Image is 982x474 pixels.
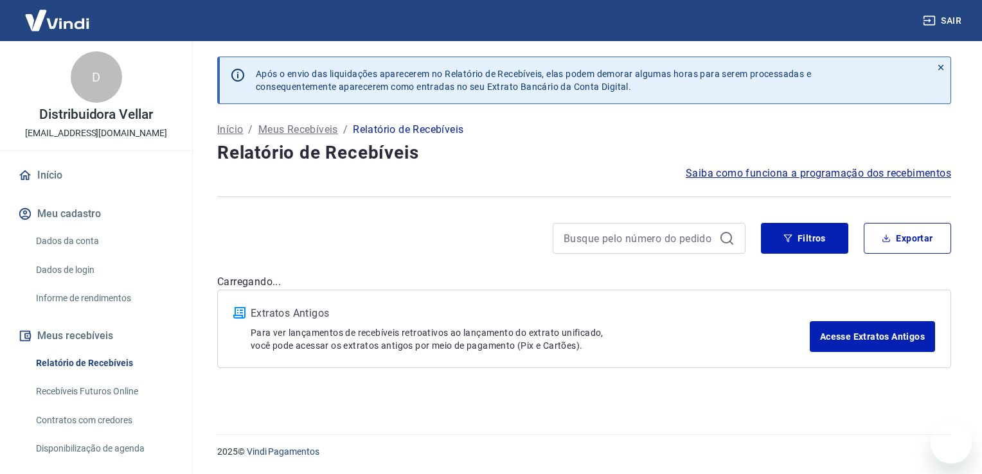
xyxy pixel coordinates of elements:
img: Vindi [15,1,99,40]
button: Exportar [864,223,951,254]
a: Informe de rendimentos [31,285,177,312]
a: Disponibilização de agenda [31,435,177,462]
a: Acesse Extratos Antigos [810,321,935,352]
a: Início [217,122,243,137]
p: [EMAIL_ADDRESS][DOMAIN_NAME] [25,127,167,140]
p: 2025 © [217,445,951,459]
button: Sair [920,9,967,33]
a: Relatório de Recebíveis [31,350,177,376]
a: Meus Recebíveis [258,122,338,137]
p: Extratos Antigos [251,306,810,321]
p: Após o envio das liquidações aparecerem no Relatório de Recebíveis, elas podem demorar algumas ho... [256,67,811,93]
a: Contratos com credores [31,407,177,434]
a: Dados da conta [31,228,177,254]
button: Meus recebíveis [15,322,177,350]
a: Início [15,161,177,189]
a: Vindi Pagamentos [247,446,319,457]
button: Filtros [761,223,848,254]
input: Busque pelo número do pedido [564,229,714,248]
p: Carregando... [217,274,951,290]
div: D [71,51,122,103]
p: Para ver lançamentos de recebíveis retroativos ao lançamento do extrato unificado, você pode aces... [251,326,810,352]
a: Dados de login [31,257,177,283]
h4: Relatório de Recebíveis [217,140,951,166]
img: ícone [233,307,245,319]
p: / [248,122,253,137]
a: Recebíveis Futuros Online [31,378,177,405]
iframe: Botão para abrir a janela de mensagens, conversa em andamento [931,423,972,464]
a: Saiba como funciona a programação dos recebimentos [686,166,951,181]
p: / [343,122,348,137]
p: Distribuidora Vellar [39,108,153,121]
button: Meu cadastro [15,200,177,228]
p: Relatório de Recebíveis [353,122,463,137]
